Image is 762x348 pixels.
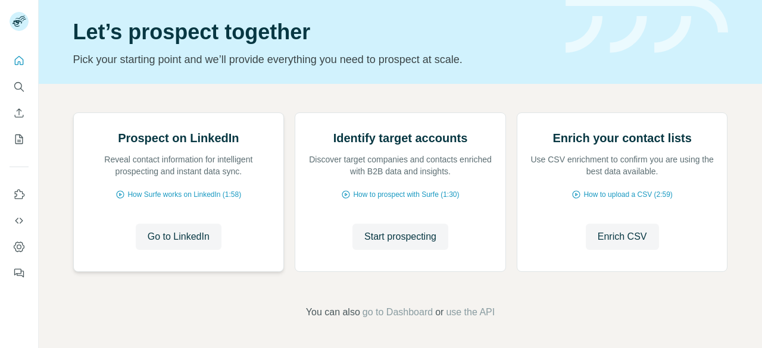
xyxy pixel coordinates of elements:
[86,153,272,177] p: Reveal contact information for intelligent prospecting and instant data sync.
[10,128,29,150] button: My lists
[364,230,436,244] span: Start prospecting
[435,305,444,319] span: or
[148,230,210,244] span: Go to LinkedIn
[363,305,433,319] button: go to Dashboard
[333,130,468,146] h2: Identify target accounts
[10,76,29,98] button: Search
[73,51,551,68] p: Pick your starting point and we’ll provide everything you need to prospect at scale.
[10,236,29,258] button: Dashboard
[127,189,241,200] span: How Surfe works on LinkedIn (1:58)
[118,130,239,146] h2: Prospect on LinkedIn
[136,224,221,250] button: Go to LinkedIn
[586,224,659,250] button: Enrich CSV
[73,20,551,44] h1: Let’s prospect together
[10,210,29,231] button: Use Surfe API
[529,153,716,177] p: Use CSV enrichment to confirm you are using the best data available.
[10,262,29,284] button: Feedback
[352,224,448,250] button: Start prospecting
[307,153,494,177] p: Discover target companies and contacts enriched with B2B data and insights.
[583,189,672,200] span: How to upload a CSV (2:59)
[10,102,29,124] button: Enrich CSV
[552,130,691,146] h2: Enrich your contact lists
[353,189,459,200] span: How to prospect with Surfe (1:30)
[446,305,495,319] button: use the API
[10,50,29,71] button: Quick start
[598,230,647,244] span: Enrich CSV
[306,305,360,319] span: You can also
[10,184,29,205] button: Use Surfe on LinkedIn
